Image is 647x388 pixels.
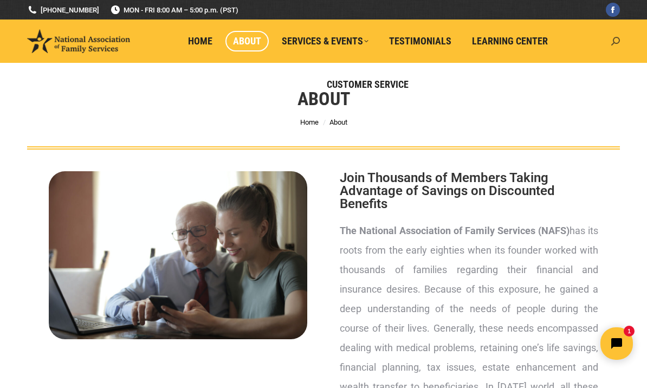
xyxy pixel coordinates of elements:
a: Testimonials [381,31,459,51]
iframe: Tidio Chat [456,318,642,369]
h2: Join Thousands of Members Taking Advantage of Savings on Discounted Benefits [340,171,598,210]
a: Customer Service [319,74,416,95]
strong: The National Association of Family Services (NAFS) [340,225,570,236]
span: Customer Service [327,79,409,90]
a: About [225,31,269,51]
span: Testimonials [389,35,451,47]
span: Services & Events [282,35,368,47]
span: Learning Center [472,35,548,47]
h1: About [297,87,350,111]
a: Home [300,118,319,126]
a: Learning Center [464,31,555,51]
a: Home [180,31,220,51]
img: About National Association of Family Services [49,171,307,339]
span: About [233,35,261,47]
span: About [329,118,347,126]
a: Facebook page opens in new window [606,3,620,17]
span: MON - FRI 8:00 AM – 5:00 p.m. (PST) [110,5,238,15]
img: National Association of Family Services [27,29,130,54]
a: [PHONE_NUMBER] [27,5,99,15]
span: Home [188,35,212,47]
